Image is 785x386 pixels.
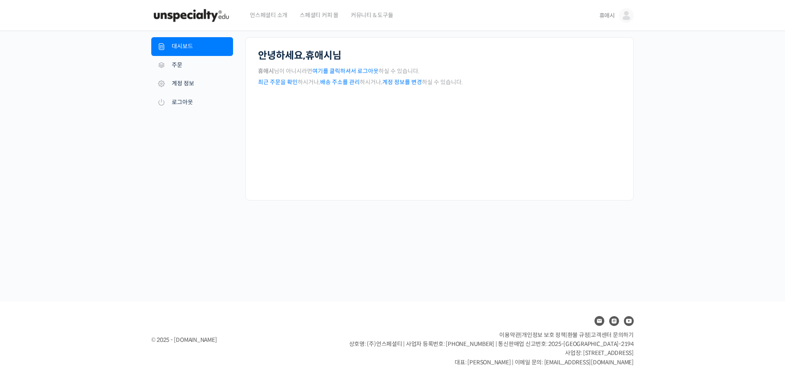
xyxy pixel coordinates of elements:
a: 계정 정보 [151,74,233,93]
strong: 휴애시 [305,49,332,62]
a: 이용약관 [499,331,520,339]
span: 고객센터 문의하기 [591,331,634,339]
strong: 휴애시 [258,67,274,75]
a: 여기를 클릭하셔서 로그아웃 [312,67,379,75]
p: 하시거나, 하시거나, 하실 수 있습니다. [258,77,621,88]
a: 대시보드 [151,37,233,56]
p: | | | 상호명: (주)언스페셜티 | 사업자 등록번호: [PHONE_NUMBER] | 통신판매업 신고번호: 2025-[GEOGRAPHIC_DATA]-2194 사업장: [ST... [349,330,634,367]
div: © 2025 - [DOMAIN_NAME] [151,335,329,346]
span: 휴애시 [599,12,615,19]
h2: 안녕하세요, 님 [258,50,621,62]
p: 님이 아니시라면 하실 수 있습니다. [258,66,621,77]
a: 환불 규정 [567,331,590,339]
a: 배송 주소를 관리 [320,78,360,86]
a: 최근 주문을 확인 [258,78,298,86]
a: 계정 정보를 변경 [382,78,422,86]
a: 로그아웃 [151,93,233,112]
a: 개인정보 보호 정책 [522,331,566,339]
a: 주문 [151,56,233,75]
